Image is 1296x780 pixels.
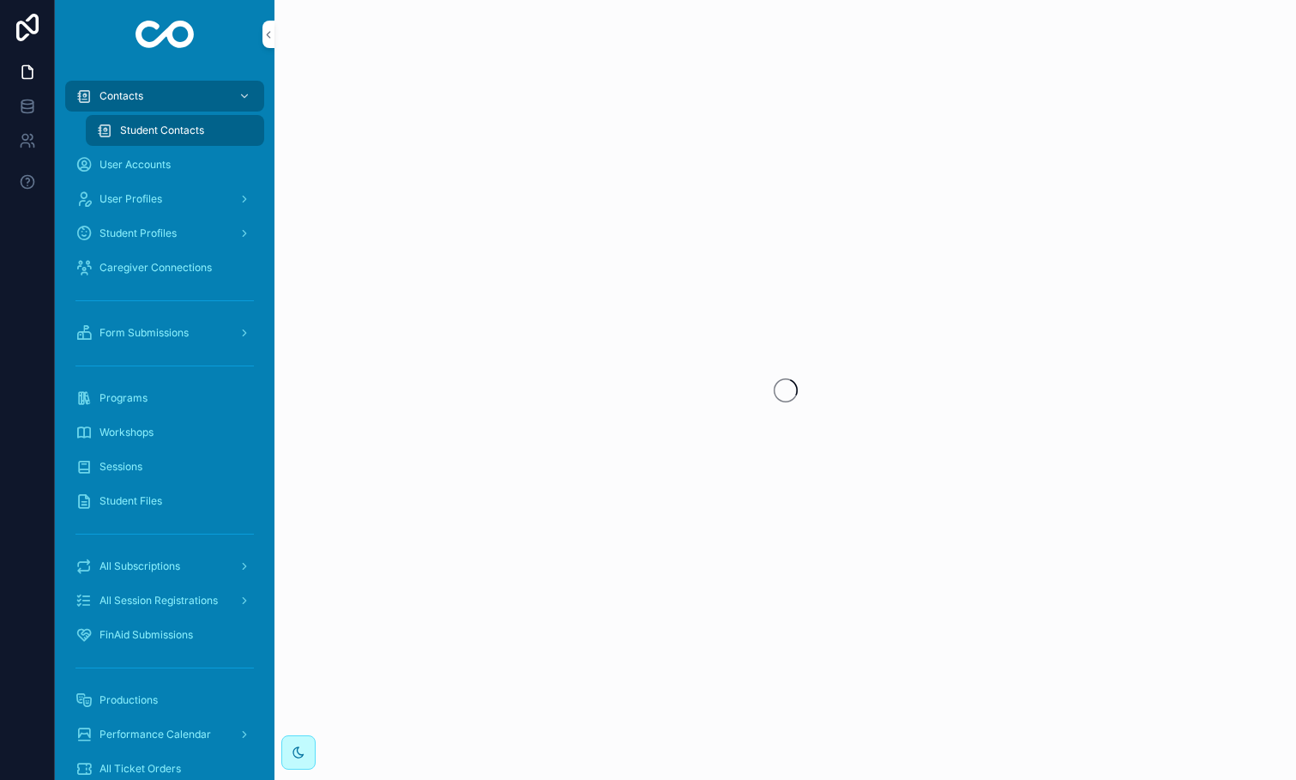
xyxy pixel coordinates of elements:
[65,451,264,482] a: Sessions
[65,620,264,650] a: FinAid Submissions
[65,184,264,215] a: User Profiles
[65,252,264,283] a: Caregiver Connections
[65,719,264,750] a: Performance Calendar
[120,124,204,137] span: Student Contacts
[99,192,162,206] span: User Profiles
[99,326,189,340] span: Form Submissions
[65,383,264,414] a: Programs
[99,426,154,439] span: Workshops
[65,417,264,448] a: Workshops
[99,594,218,608] span: All Session Registrations
[65,317,264,348] a: Form Submissions
[99,261,212,275] span: Caregiver Connections
[65,81,264,112] a: Contacts
[99,494,162,508] span: Student Files
[65,218,264,249] a: Student Profiles
[65,486,264,517] a: Student Files
[55,69,274,780] div: scrollable content
[99,460,142,474] span: Sessions
[136,21,195,48] img: App logo
[99,628,193,642] span: FinAid Submissions
[65,585,264,616] a: All Session Registrations
[99,227,177,240] span: Student Profiles
[65,551,264,582] a: All Subscriptions
[65,685,264,716] a: Productions
[86,115,264,146] a: Student Contacts
[65,149,264,180] a: User Accounts
[99,559,180,573] span: All Subscriptions
[99,693,158,707] span: Productions
[99,762,181,776] span: All Ticket Orders
[99,391,148,405] span: Programs
[99,158,171,172] span: User Accounts
[99,728,211,741] span: Performance Calendar
[99,89,143,103] span: Contacts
